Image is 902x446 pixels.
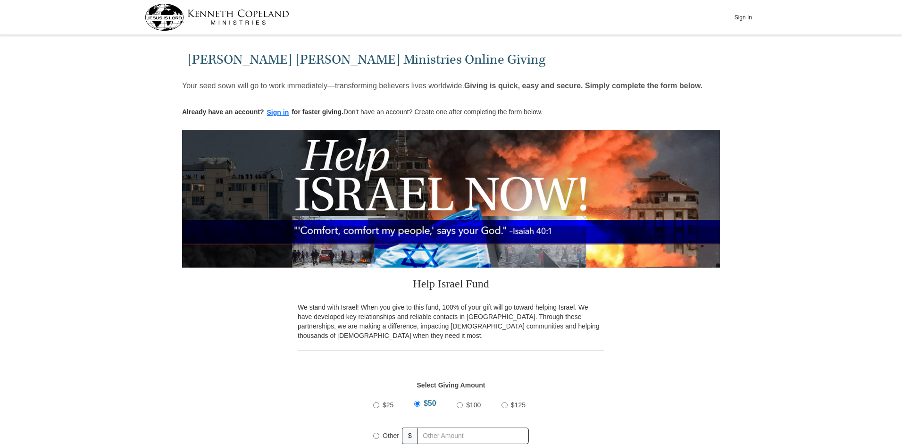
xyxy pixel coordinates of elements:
strong: Already have an account? for faster giving. [182,108,343,116]
span: $25 [383,401,393,409]
img: kcm-header-logo.svg [145,4,289,31]
button: Sign in [264,107,292,118]
h1: [PERSON_NAME] [PERSON_NAME] Ministries Online Giving [187,52,715,67]
span: $125 [511,401,526,409]
h3: Help Israel Fund [298,268,604,303]
button: Sign In [729,10,757,25]
p: Your seed sown will go to work immediately—transforming believers lives worldwide. [182,81,702,91]
strong: Select Giving Amount [417,381,485,389]
span: $ [402,428,418,444]
span: $50 [424,399,436,407]
p: We stand with Israel! When you give to this fund, 100% of your gift will go toward helping Israel... [298,303,604,340]
span: Other [383,432,399,439]
span: $100 [466,401,481,409]
p: Don't have an account? Create one after completing the form below. [182,107,543,118]
input: Other Amount [418,428,529,444]
strong: Giving is quick, easy and secure. Simply complete the form below. [464,82,702,90]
